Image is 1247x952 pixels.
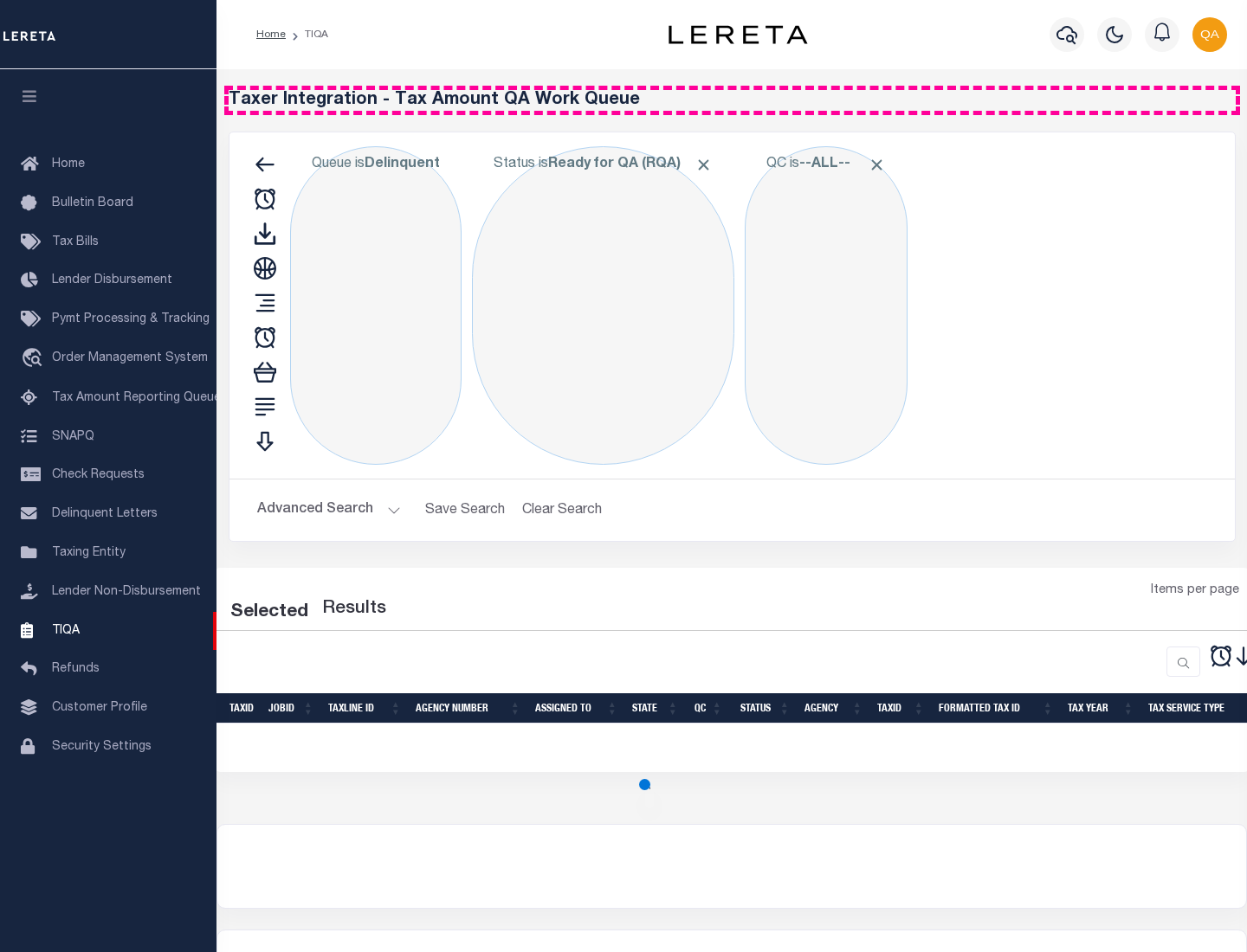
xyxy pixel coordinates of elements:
[52,392,221,404] span: Tax Amount Reporting Queue
[415,493,515,527] button: Save Search
[932,693,1061,724] th: Formatted Tax ID
[21,348,48,370] i: travel_explore
[286,27,328,42] li: TIQA
[52,586,201,598] span: Lender Non-Disbursement
[1192,17,1227,52] img: svg+xml;base64,PHN2ZyB4bWxucz0iaHR0cDovL3d3dy53My5vcmcvMjAwMC9zdmciIHBvaW50ZXItZXZlbnRzPSJub25lIi...
[322,595,386,623] label: Results
[229,90,1236,111] h5: Taxer Integration - Tax Amount QA Work Queue
[52,313,210,325] span: Pymt Processing & Tracking
[52,702,147,714] span: Customer Profile
[52,236,99,248] span: Tax Bills
[472,146,734,465] div: Click to Edit
[52,624,80,636] span: TIQA
[52,430,94,442] span: SNAPQ
[669,25,807,44] img: logo-dark.svg
[52,547,126,559] span: Taxing Entity
[256,29,286,40] a: Home
[365,158,440,171] b: Delinquent
[528,693,625,724] th: Assigned To
[52,663,100,675] span: Refunds
[745,146,908,465] div: Click to Edit
[686,693,730,724] th: QC
[52,197,133,209] span: Bulletin Board
[1061,693,1141,724] th: Tax Year
[52,469,145,481] span: Check Requests
[257,493,401,527] button: Advanced Search
[1151,582,1239,601] span: Items per page
[548,158,713,171] b: Ready for QA (RQA)
[868,156,886,174] span: Click to Remove
[695,156,713,174] span: Click to Remove
[870,693,932,724] th: TaxID
[262,693,321,724] th: JobID
[230,599,308,627] div: Selected
[223,693,262,724] th: TaxID
[798,693,870,724] th: Agency
[52,741,152,753] span: Security Settings
[290,146,462,465] div: Click to Edit
[625,693,686,724] th: State
[52,158,85,170] span: Home
[515,493,610,527] button: Clear Search
[409,693,528,724] th: Agency Number
[799,158,850,171] b: --ALL--
[730,693,798,724] th: Status
[52,274,172,286] span: Lender Disbursement
[52,508,158,520] span: Delinquent Letters
[52,352,208,364] span: Order Management System
[321,693,409,724] th: TaxLine ID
